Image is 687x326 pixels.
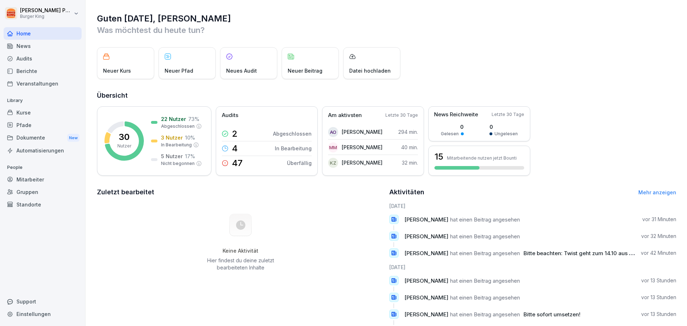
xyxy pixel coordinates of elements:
[97,91,676,101] h2: Übersicht
[67,134,79,142] div: New
[441,131,459,137] p: Gelesen
[161,152,183,160] p: 5 Nutzer
[389,263,677,271] h6: [DATE]
[4,198,82,211] a: Standorte
[398,128,418,136] p: 294 min.
[161,123,195,130] p: Abgeschlossen
[288,67,322,74] p: Neuer Beitrag
[4,131,82,145] a: DokumenteNew
[119,133,130,141] p: 30
[494,131,518,137] p: Ungelesen
[489,123,518,131] p: 0
[342,128,383,136] p: [PERSON_NAME]
[328,127,338,137] div: AO
[641,277,676,284] p: vor 13 Stunden
[447,155,517,161] p: Mitarbeitende nutzen jetzt Bounti
[349,67,391,74] p: Datei hochladen
[402,159,418,166] p: 32 min.
[389,187,424,197] h2: Aktivitäten
[404,250,448,257] span: [PERSON_NAME]
[97,13,676,24] h1: Guten [DATE], [PERSON_NAME]
[404,233,448,240] span: [PERSON_NAME]
[4,173,82,186] a: Mitarbeiter
[328,111,362,120] p: Am aktivsten
[161,134,183,141] p: 3 Nutzer
[4,106,82,119] a: Kurse
[441,123,464,131] p: 0
[204,248,277,254] h5: Keine Aktivität
[328,158,338,168] div: KZ
[4,308,82,320] a: Einstellungen
[450,233,520,240] span: hat einen Beitrag angesehen
[328,142,338,152] div: MM
[401,143,418,151] p: 40 min.
[20,8,72,14] p: [PERSON_NAME] Pecher
[4,295,82,308] div: Support
[641,294,676,301] p: vor 13 Stunden
[450,294,520,301] span: hat einen Beitrag angesehen
[161,160,195,167] p: Nicht begonnen
[4,52,82,65] a: Audits
[404,294,448,301] span: [PERSON_NAME]
[161,115,186,123] p: 22 Nutzer
[404,216,448,223] span: [PERSON_NAME]
[117,143,131,149] p: Nutzer
[4,162,82,173] p: People
[404,277,448,284] span: [PERSON_NAME]
[20,14,72,19] p: Burger King
[161,142,192,148] p: In Bearbeitung
[450,216,520,223] span: hat einen Beitrag angesehen
[4,186,82,198] a: Gruppen
[232,144,238,153] p: 4
[185,152,195,160] p: 17 %
[222,111,238,120] p: Audits
[185,134,195,141] p: 10 %
[103,67,131,74] p: Neuer Kurs
[342,143,383,151] p: [PERSON_NAME]
[523,250,669,257] span: Bitte beachten: Twist geht zum 14.10 aus dem Sortiment!
[492,111,524,118] p: Letzte 30 Tage
[389,202,677,210] h6: [DATE]
[385,112,418,118] p: Letzte 30 Tage
[4,27,82,40] a: Home
[641,249,676,257] p: vor 42 Minuten
[4,65,82,77] a: Berichte
[434,151,443,163] h3: 15
[232,130,238,138] p: 2
[4,95,82,106] p: Library
[434,111,478,119] p: News Reichweite
[226,67,257,74] p: Neues Audit
[97,187,384,197] h2: Zuletzt bearbeitet
[4,40,82,52] a: News
[641,233,676,240] p: vor 32 Minuten
[165,67,193,74] p: Neuer Pfad
[641,311,676,318] p: vor 13 Stunden
[638,189,676,195] a: Mehr anzeigen
[232,159,243,167] p: 47
[642,216,676,223] p: vor 31 Minuten
[450,277,520,284] span: hat einen Beitrag angesehen
[404,311,448,318] span: [PERSON_NAME]
[4,119,82,131] a: Pfade
[4,77,82,90] a: Veranstaltungen
[287,159,312,167] p: Überfällig
[523,311,580,318] span: Bitte sofort umsetzen!
[273,130,312,137] p: Abgeschlossen
[342,159,383,166] p: [PERSON_NAME]
[4,144,82,157] a: Automatisierungen
[450,250,520,257] span: hat einen Beitrag angesehen
[188,115,199,123] p: 73 %
[97,24,676,36] p: Was möchtest du heute tun?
